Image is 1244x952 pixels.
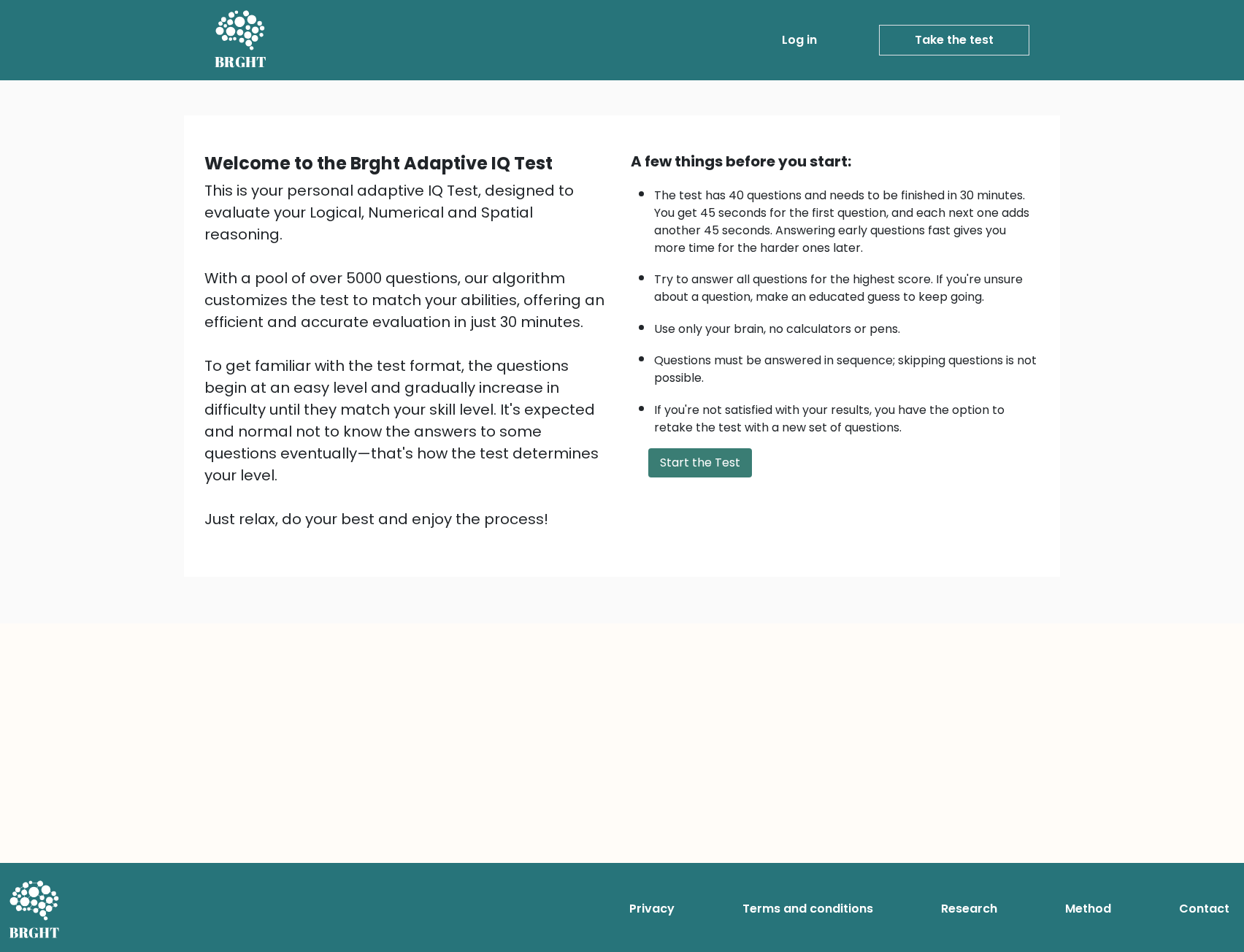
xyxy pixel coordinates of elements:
h5: BRGHT [215,53,267,71]
a: Method [1059,894,1117,924]
li: The test has 40 questions and needs to be finished in 30 minutes. You get 45 seconds for the firs... [654,180,1040,257]
a: Research [935,894,1003,924]
button: Start the Test [648,448,752,477]
li: If you're not satisfied with your results, you have the option to retake the test with a new set ... [654,394,1040,437]
a: Take the test [879,25,1029,55]
a: Privacy [623,894,680,924]
a: Terms and conditions [737,894,879,924]
a: Contact [1173,894,1235,924]
div: This is your personal adaptive IQ Test, designed to evaluate your Logical, Numerical and Spatial ... [204,180,613,530]
li: Questions must be answered in sequence; skipping questions is not possible. [654,345,1040,387]
a: BRGHT [215,6,267,74]
div: A few things before you start: [631,150,1040,172]
a: Log in [776,26,823,55]
li: Try to answer all questions for the highest score. If you're unsure about a question, make an edu... [654,264,1040,306]
b: Welcome to the Brght Adaptive IQ Test [204,151,553,175]
li: Use only your brain, no calculators or pens. [654,313,1040,338]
